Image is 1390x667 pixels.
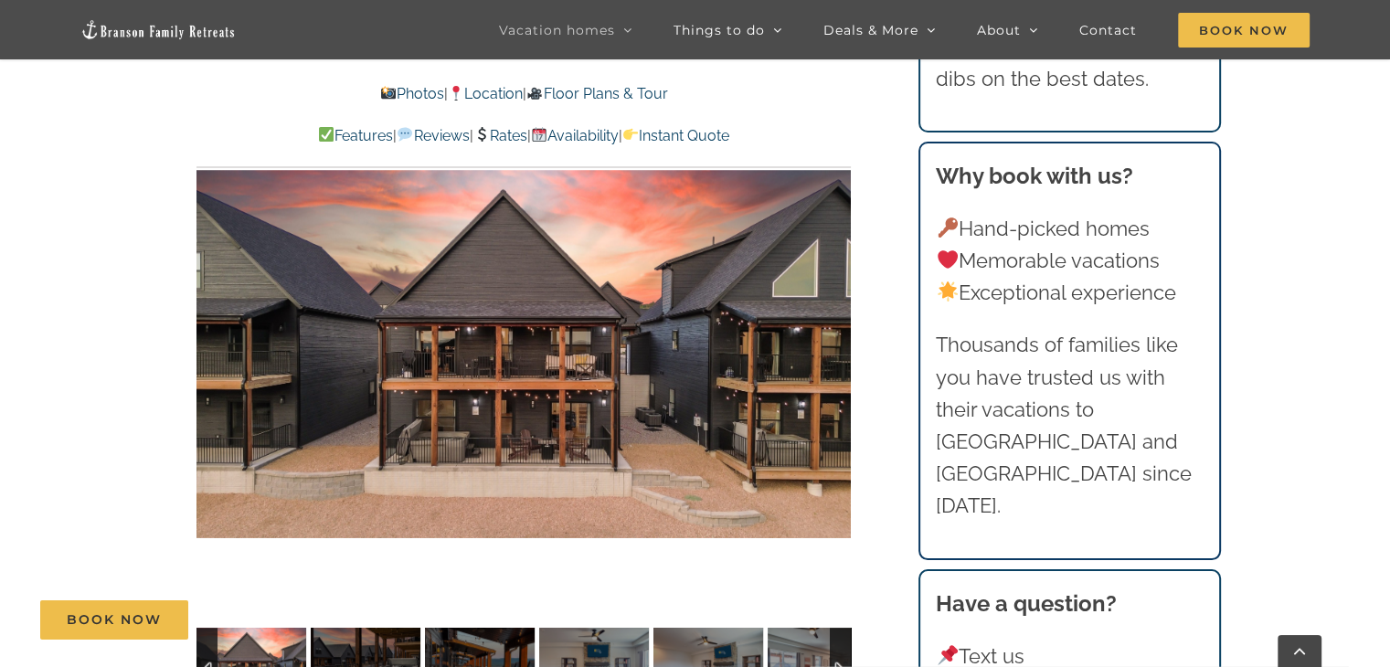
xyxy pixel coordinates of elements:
img: 💬 [398,127,412,142]
img: 📍 [449,86,463,101]
img: 🎥 [527,86,542,101]
img: ❤️ [938,249,958,270]
span: Contact [1079,24,1137,37]
img: Branson Family Retreats Logo [80,19,236,40]
p: Thousands of families like you have trusted us with their vacations to [GEOGRAPHIC_DATA] and [GEO... [936,329,1203,522]
img: 👉 [623,127,638,142]
a: Rates [473,127,527,144]
img: 📆 [532,127,546,142]
a: Floor Plans & Tour [526,85,667,102]
strong: Have a question? [936,590,1117,617]
p: | | [196,82,851,106]
img: 📸 [381,86,396,101]
span: Things to do [674,24,765,37]
span: Book Now [1178,13,1310,48]
a: Availability [531,127,619,144]
h3: Why book with us? [936,160,1203,193]
img: ✅ [319,127,334,142]
img: 📌 [938,645,958,665]
a: Book Now [40,600,188,640]
span: Deals & More [823,24,918,37]
span: Book Now [67,612,162,628]
img: 🌟 [938,281,958,302]
a: Photos [380,85,444,102]
a: Location [448,85,523,102]
p: | | | | [196,124,851,148]
a: Features [318,127,393,144]
a: Reviews [397,127,469,144]
p: Hand-picked homes Memorable vacations Exceptional experience [936,213,1203,310]
span: About [977,24,1021,37]
span: Vacation homes [499,24,615,37]
img: 🔑 [938,217,958,238]
img: 💲 [474,127,489,142]
a: Instant Quote [622,127,729,144]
